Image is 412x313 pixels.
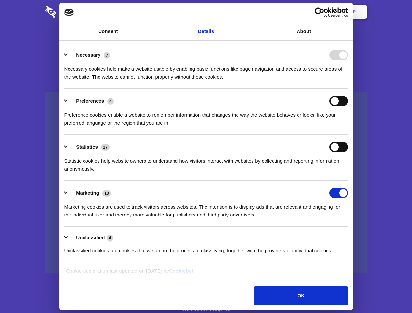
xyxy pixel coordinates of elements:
img: logo-wordmark-white-trans-d4663122ce5f474addd5e946df7df03e33cb6a1c49d2221995e7729f52c070b2.svg [45,6,101,18]
h4: Auto-redaction of sensitive data, encrypted data sharing and self-destructing private chats. Shar... [45,59,367,81]
img: logo [64,9,74,16]
a: Contact [265,2,295,22]
button: Unclassified (4) [64,234,117,242]
button: Preferences (4) [64,96,118,106]
a: Login [296,2,324,22]
button: Marketing (13) [64,188,115,198]
label: Necessary [76,52,100,58]
button: Necessary (7) [64,50,114,60]
div: Statistic cookies help website owners to understand how visitors interact with websites by collec... [64,152,348,173]
a: Consent [59,22,157,40]
div: Necessary cookies help make a website usable by enabling basic functions like page navigation and... [64,60,348,81]
a: Cookiebot [169,268,194,274]
span: 17 [101,144,110,151]
button: Statistics (17) [64,142,114,152]
label: Preferences [76,98,104,104]
label: Statistics [76,144,98,150]
a: Details [157,22,255,40]
a: About [255,22,353,40]
a: Usercentrics Cookiebot - opens in a new window [291,7,348,17]
span: 4 [107,235,113,241]
button: OK [254,286,348,305]
div: Cookie declaration last updated on [DATE] by [61,267,351,280]
div: Marketing cookies are used to track visitors across websites. The intention is to display ads tha... [64,198,348,219]
label: Marketing [76,190,99,196]
span: 7 [104,52,110,59]
h1: Eliminate Slack Data Loss. [45,29,367,53]
iframe: Drift Widget Chat Controller [379,280,404,305]
a: Pricing [191,2,220,22]
div: Unclassified cookies are cookies that we are in the process of classifying, together with the pro... [64,242,348,255]
div: Preference cookies enable a website to remember information that changes the way the website beha... [64,106,348,127]
span: 4 [107,98,114,105]
span: 13 [102,190,111,197]
a: Wistia video thumbnail [45,92,367,273]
